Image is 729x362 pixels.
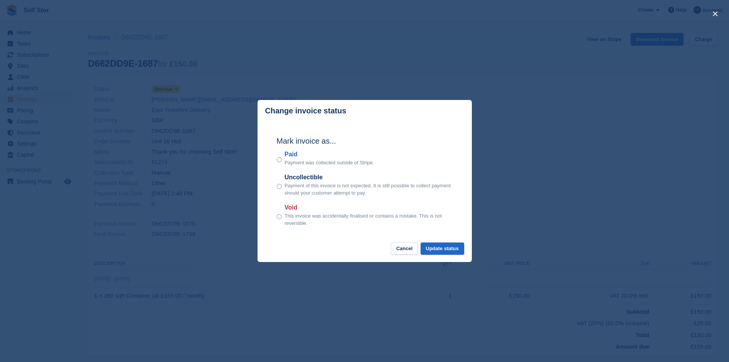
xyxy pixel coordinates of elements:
p: This invoice was accidentally finalised or contains a mistake. This is not reversible. [285,212,453,227]
label: Paid [285,150,374,159]
p: Payment was collected outside of Stripe. [285,159,374,167]
label: Uncollectible [285,173,453,182]
label: Void [285,203,453,212]
button: close [709,8,721,20]
h2: Mark invoice as... [277,135,453,147]
button: Cancel [391,242,418,255]
p: Payment of this invoice is not expected. It is still possible to collect payment should your cust... [285,182,453,197]
p: Change invoice status [265,106,346,115]
button: Update status [421,242,464,255]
